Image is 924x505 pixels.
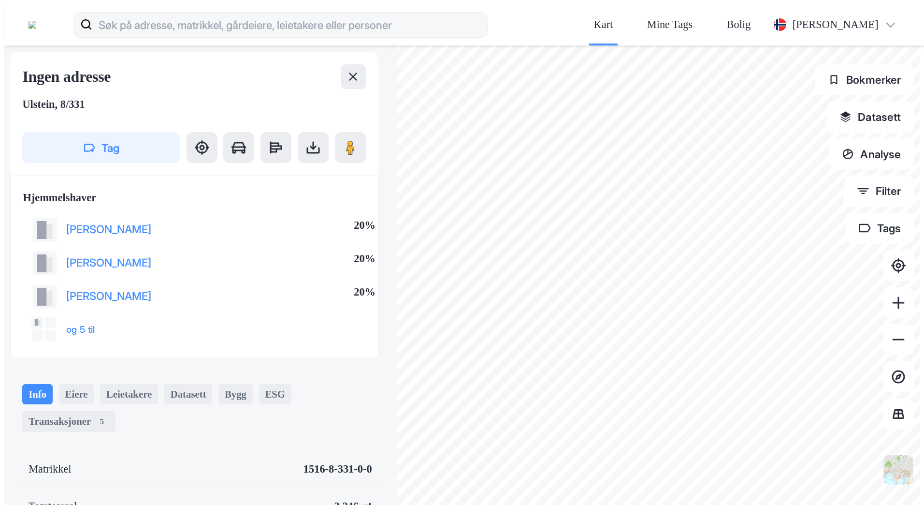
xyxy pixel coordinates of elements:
div: 5 [94,414,110,429]
button: Bokmerker [815,64,914,95]
div: Hjemmelshaver [23,189,366,207]
div: 1516-8-331-0-0 [303,460,372,478]
div: Kontrollprogram for chat [876,459,924,505]
div: Matrikkel [29,460,71,478]
div: Transaksjoner [22,411,115,432]
button: Filter [844,176,914,207]
button: Tags [846,213,914,244]
button: Analyse [829,138,914,169]
div: Bygg [218,384,253,404]
div: 20% [354,250,375,268]
div: Leietakere [100,384,158,404]
div: Datasett [164,384,213,404]
div: 20% [354,216,375,235]
div: ESG [259,384,291,404]
button: Tag [22,132,180,163]
div: Ingen adresse [22,64,114,89]
div: [PERSON_NAME] [793,15,879,34]
img: logo.a4113a55bc3d86da70a041830d287a7e.svg [29,21,36,29]
div: Mine Tags [647,15,693,34]
div: Eiere [59,384,94,404]
div: Ulstein, 8/331 [22,95,85,114]
iframe: Chat Widget [876,459,924,505]
div: Kart [594,15,613,34]
div: Bolig [727,15,751,34]
input: Søk på adresse, matrikkel, gårdeiere, leietakere eller personer [92,9,487,40]
div: 20% [354,283,375,301]
button: Datasett [826,102,914,133]
div: Info [22,384,53,404]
